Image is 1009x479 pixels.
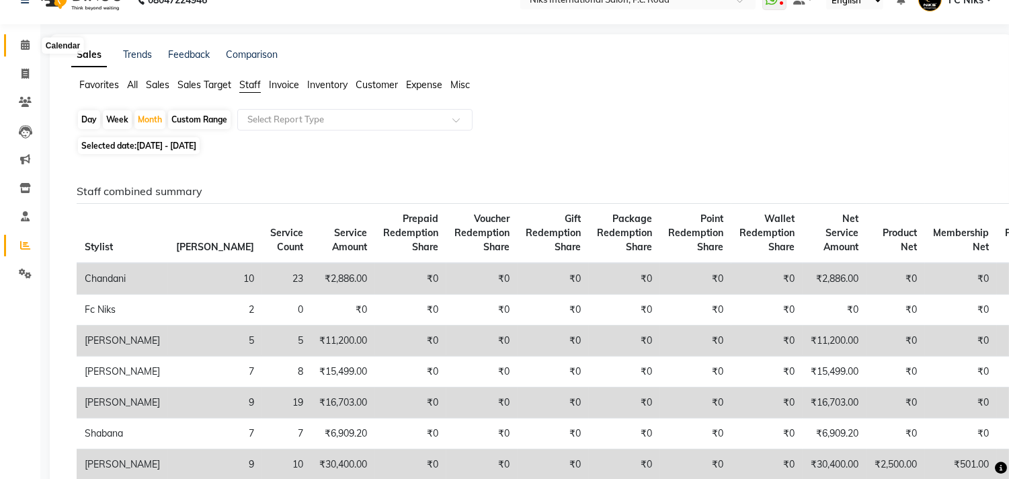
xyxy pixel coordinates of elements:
td: ₹0 [375,357,446,388]
span: Staff [239,79,261,91]
td: ₹11,200.00 [803,326,866,357]
td: Shabana [77,418,168,449]
td: ₹11,200.00 [311,326,375,357]
td: ₹0 [660,295,731,326]
td: ₹2,886.00 [803,263,866,295]
td: ₹0 [518,357,589,388]
td: 2 [168,295,262,326]
td: 23 [262,263,311,295]
td: ₹15,499.00 [311,357,375,388]
span: Customer [356,79,398,91]
span: Favorites [79,79,119,91]
span: Service Count [270,227,303,253]
td: ₹0 [518,263,589,295]
td: ₹0 [660,357,731,388]
td: ₹0 [311,295,375,326]
a: Feedback [168,48,210,61]
td: ₹0 [866,418,925,449]
td: ₹0 [925,326,997,357]
td: ₹0 [375,326,446,357]
td: ₹0 [866,388,925,418]
span: Gift Redemption Share [526,213,581,253]
span: Stylist [85,241,113,253]
a: Trends [123,48,152,61]
td: ₹0 [518,388,589,418]
td: ₹0 [866,263,925,295]
td: ₹0 [518,418,589,449]
td: ₹0 [589,326,660,357]
td: ₹0 [589,263,660,295]
td: 9 [168,388,262,418]
td: ₹0 [803,295,866,326]
td: 7 [262,418,311,449]
span: Expense [406,79,442,91]
span: Point Redemption Share [668,213,723,253]
td: ₹0 [446,263,518,295]
div: Week [103,110,132,129]
td: ₹0 [518,326,589,357]
td: ₹0 [731,263,803,295]
td: ₹0 [660,326,731,357]
span: Package Redemption Share [597,213,652,253]
td: ₹0 [731,326,803,357]
td: ₹0 [866,357,925,388]
td: ₹0 [446,418,518,449]
div: Calendar [42,38,83,54]
td: ₹0 [866,326,925,357]
h6: Staff combined summary [77,185,980,198]
td: ₹0 [446,388,518,418]
span: Invoice [269,79,299,91]
span: Prepaid Redemption Share [383,213,438,253]
td: ₹0 [925,388,997,418]
td: ₹0 [518,295,589,326]
td: ₹0 [589,295,660,326]
td: ₹0 [660,388,731,418]
td: ₹0 [925,418,997,449]
a: Comparison [226,48,278,61]
td: ₹0 [731,295,803,326]
td: ₹6,909.20 [803,418,866,449]
td: ₹0 [925,357,997,388]
td: ₹16,703.00 [311,388,375,418]
td: ₹0 [375,418,446,449]
td: 19 [262,388,311,418]
td: 7 [168,418,262,449]
td: ₹0 [731,418,803,449]
td: ₹0 [731,357,803,388]
td: ₹0 [589,357,660,388]
div: Custom Range [168,110,231,129]
td: ₹6,909.20 [311,418,375,449]
td: 5 [262,326,311,357]
td: ₹0 [446,326,518,357]
span: All [127,79,138,91]
td: [PERSON_NAME] [77,388,168,418]
td: ₹0 [925,263,997,295]
span: Sales [146,79,169,91]
span: [PERSON_NAME] [176,241,254,253]
td: [PERSON_NAME] [77,357,168,388]
td: ₹0 [375,295,446,326]
td: 5 [168,326,262,357]
td: Fc Niks [77,295,168,326]
td: ₹0 [925,295,997,326]
td: ₹0 [589,418,660,449]
td: ₹0 [731,388,803,418]
td: Chandani [77,263,168,295]
span: Product Net [883,227,917,253]
td: ₹0 [375,263,446,295]
span: Voucher Redemption Share [454,213,510,253]
td: 7 [168,357,262,388]
td: ₹0 [660,263,731,295]
td: ₹0 [589,388,660,418]
div: Day [78,110,100,129]
td: [PERSON_NAME] [77,326,168,357]
td: 10 [168,263,262,295]
span: [DATE] - [DATE] [136,141,196,151]
span: Selected date: [78,137,200,154]
span: Net Service Amount [823,213,858,253]
td: ₹0 [866,295,925,326]
span: Wallet Redemption Share [739,213,795,253]
span: Membership Net [933,227,989,253]
td: ₹2,886.00 [311,263,375,295]
td: 8 [262,357,311,388]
